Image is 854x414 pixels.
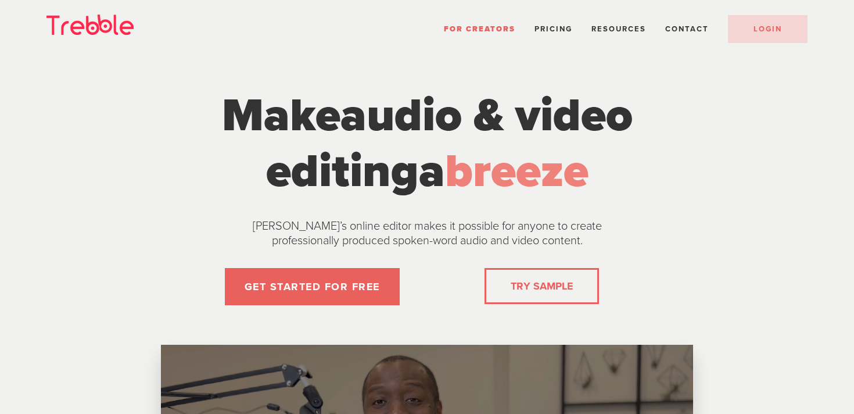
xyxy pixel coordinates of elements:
a: TRY SAMPLE [506,274,577,298]
img: Trebble [46,15,134,35]
a: Pricing [534,24,572,34]
span: audio & video [340,88,633,144]
a: GET STARTED FOR FREE [225,268,400,305]
h1: Make a [209,88,645,199]
a: Contact [665,24,709,34]
span: Resources [591,24,646,34]
span: breeze [445,144,589,199]
span: LOGIN [753,24,782,34]
span: editing [266,144,419,199]
a: LOGIN [728,15,808,43]
p: [PERSON_NAME]’s online editor makes it possible for anyone to create professionally produced spok... [224,219,630,248]
a: For Creators [444,24,515,34]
